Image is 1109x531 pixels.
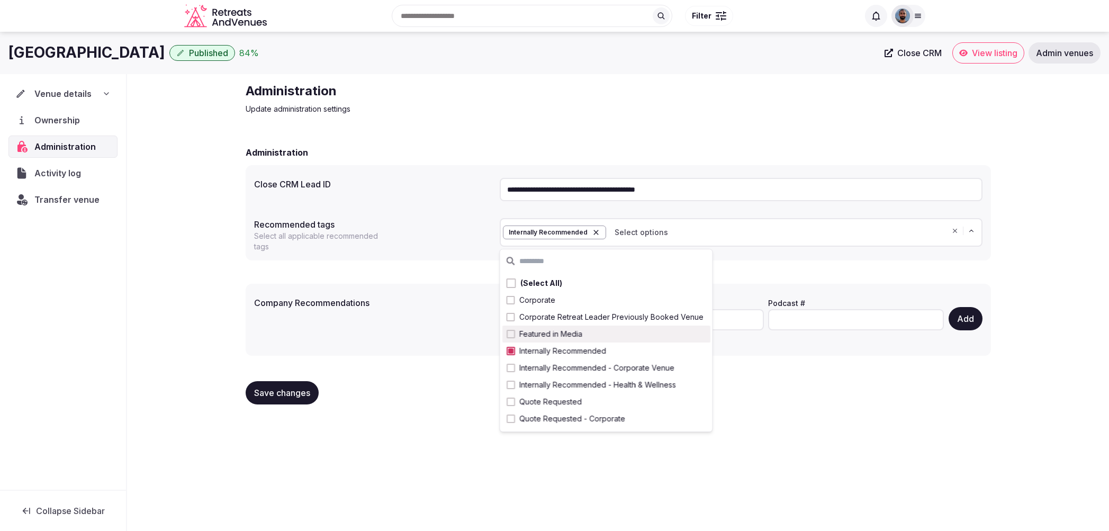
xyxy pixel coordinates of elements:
[34,167,85,179] span: Activity log
[503,226,606,239] div: Internally Recommended
[246,83,601,100] h2: Administration
[34,87,92,100] span: Venue details
[34,114,84,127] span: Ownership
[952,42,1024,64] a: View listing
[8,136,118,158] a: Administration
[239,47,259,59] div: 84 %
[36,506,105,516] span: Collapse Sidebar
[8,42,165,63] h1: [GEOGRAPHIC_DATA]
[520,278,562,289] span: (Select All)
[895,8,910,23] img: oliver.kattan
[519,380,676,390] span: Internally Recommended - Health & Wellness
[519,312,704,322] span: Corporate Retreat Leader Previously Booked Venue
[692,11,711,21] span: Filter
[246,381,319,404] button: Save changes
[8,499,118,523] button: Collapse Sidebar
[239,47,259,59] button: 84%
[897,48,942,58] span: Close CRM
[615,227,668,238] span: Select options
[519,363,674,373] span: Internally Recommended - Corporate Venue
[184,4,269,28] a: Visit the homepage
[500,273,713,431] div: Suggestions
[519,413,625,424] span: Quote Requested - Corporate
[519,397,582,407] span: Quote Requested
[519,430,706,441] span: Quote Requested - Health & Wellness Retreat Leader
[519,295,555,305] span: Corporate
[246,146,308,159] h2: Administration
[519,346,606,356] span: Internally Recommended
[500,218,982,247] button: Internally RecommendedSelect options
[254,231,390,252] p: Select all applicable recommended tags
[878,42,948,64] a: Close CRM
[189,48,228,58] span: Published
[254,388,310,398] span: Save changes
[768,299,805,308] label: Podcast #
[685,6,733,26] button: Filter
[519,329,582,339] span: Featured in Media
[34,193,100,206] span: Transfer venue
[254,299,491,307] label: Company Recommendations
[1036,48,1093,58] span: Admin venues
[184,4,269,28] svg: Retreats and Venues company logo
[972,48,1017,58] span: View listing
[254,220,491,229] label: Recommended tags
[949,307,982,330] button: Add
[254,180,491,188] label: Close CRM Lead ID
[8,109,118,131] a: Ownership
[1029,42,1101,64] a: Admin venues
[8,162,118,184] a: Activity log
[34,140,100,153] span: Administration
[169,45,235,61] button: Published
[8,188,118,211] button: Transfer venue
[246,104,601,114] p: Update administration settings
